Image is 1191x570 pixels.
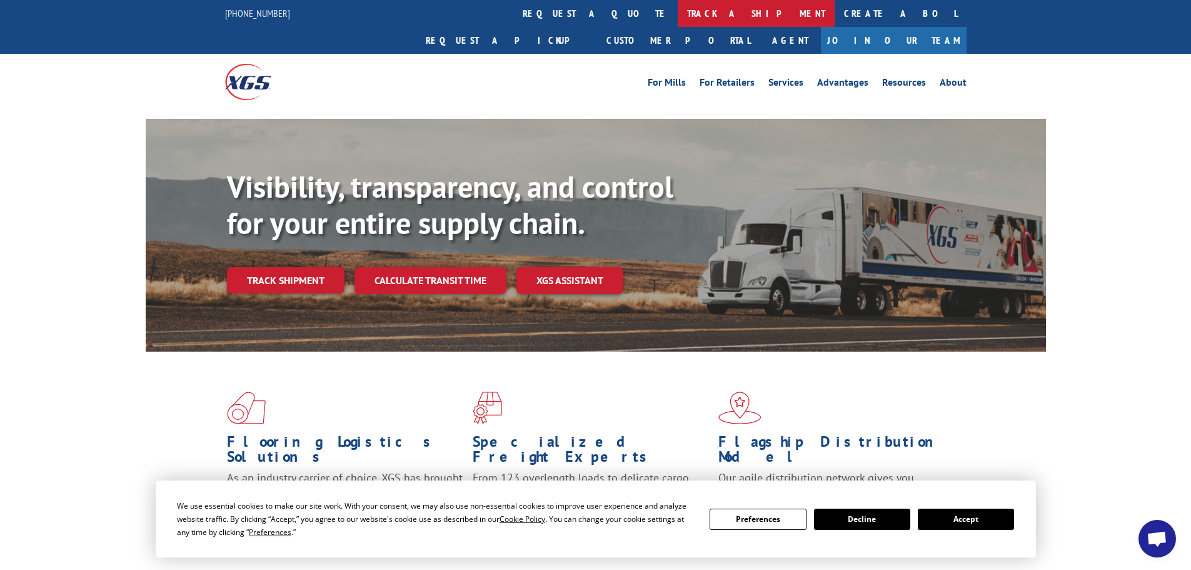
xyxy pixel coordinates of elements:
[718,392,761,424] img: xgs-icon-flagship-distribution-model-red
[473,471,709,526] p: From 123 overlength loads to delicate cargo, our experienced staff knows the best way to move you...
[354,267,506,294] a: Calculate transit time
[249,527,291,537] span: Preferences
[227,434,463,471] h1: Flooring Logistics Solutions
[710,509,806,530] button: Preferences
[516,267,623,294] a: XGS ASSISTANT
[760,27,821,54] a: Agent
[700,78,755,91] a: For Retailers
[718,471,948,500] span: Our agile distribution network gives you nationwide inventory management on demand.
[416,27,597,54] a: Request a pickup
[473,434,709,471] h1: Specialized Freight Experts
[597,27,760,54] a: Customer Portal
[473,392,502,424] img: xgs-icon-focused-on-flooring-red
[227,392,266,424] img: xgs-icon-total-supply-chain-intelligence-red
[817,78,868,91] a: Advantages
[225,7,290,19] a: [PHONE_NUMBER]
[1138,520,1176,557] a: Open chat
[882,78,926,91] a: Resources
[227,471,463,515] span: As an industry carrier of choice, XGS has brought innovation and dedication to flooring logistics...
[156,481,1036,557] div: Cookie Consent Prompt
[940,78,967,91] a: About
[227,167,673,242] b: Visibility, transparency, and control for your entire supply chain.
[918,509,1014,530] button: Accept
[177,499,695,539] div: We use essential cookies to make our site work. With your consent, we may also use non-essential ...
[821,27,967,54] a: Join Our Team
[648,78,686,91] a: For Mills
[718,434,955,471] h1: Flagship Distribution Model
[768,78,803,91] a: Services
[814,509,910,530] button: Decline
[227,267,344,293] a: Track shipment
[500,514,545,524] span: Cookie Policy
